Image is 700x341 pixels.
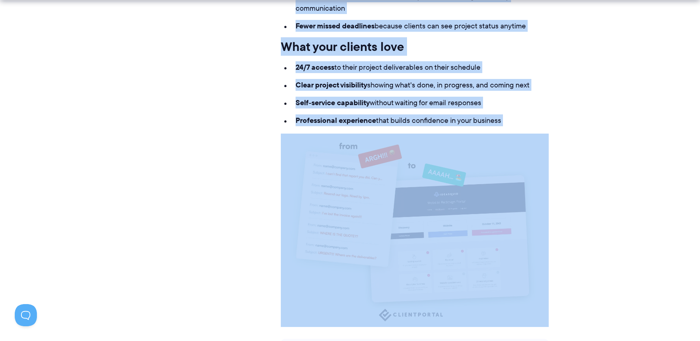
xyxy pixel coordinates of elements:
[296,97,370,108] strong: Self-service capability
[296,115,376,126] strong: Professional experience
[281,61,549,73] li: to their project deliverables on their schedule
[281,97,549,108] li: without waiting for email responses
[296,79,367,90] strong: Clear project visibility
[281,79,549,91] li: showing what's done, in progress, and coming next
[281,20,549,32] li: because clients can see project status anytime
[296,62,334,73] strong: 24/7 access
[281,114,549,126] li: that builds confidence in your business
[296,20,375,31] strong: Fewer missed deadlines
[281,39,549,55] h3: What your clients love
[15,304,37,326] iframe: Toggle Customer Support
